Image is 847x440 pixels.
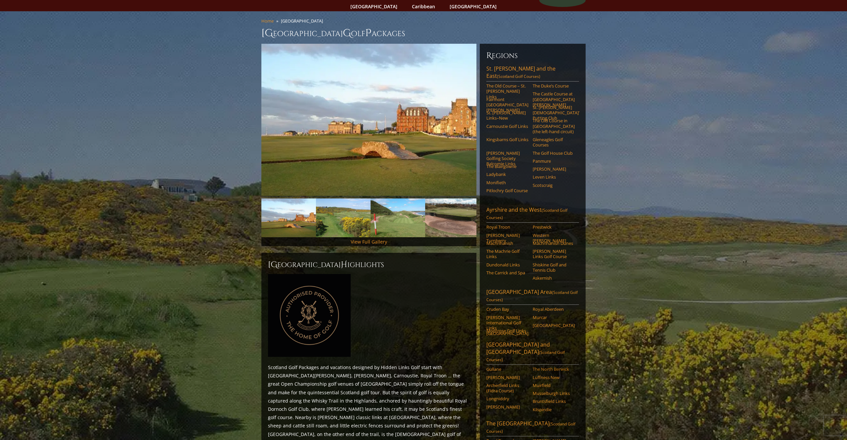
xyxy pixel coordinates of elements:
[533,224,575,230] a: Prestwick
[341,259,347,270] span: H
[533,91,575,107] a: The Castle Course at [GEOGRAPHIC_DATA][PERSON_NAME]
[347,2,401,11] a: [GEOGRAPHIC_DATA]
[533,275,575,281] a: Askernish
[486,164,528,169] a: The Blairgowrie
[486,375,528,380] a: [PERSON_NAME]
[261,18,274,24] a: Home
[533,248,575,259] a: [PERSON_NAME] Links Golf Course
[533,233,575,244] a: Western [PERSON_NAME]
[497,74,540,79] span: (Scotland Golf Courses)
[533,150,575,156] a: The Golf House Club
[533,118,575,134] a: The Old Course in [GEOGRAPHIC_DATA] (the left-hand circuit)
[486,366,528,372] a: Gullane
[486,83,528,99] a: The Old Course – St. [PERSON_NAME] Links
[533,137,575,148] a: Gleneagles Golf Courses
[533,306,575,312] a: Royal Aberdeen
[533,241,575,246] a: Machrihanish Dunes
[486,420,579,436] a: The [GEOGRAPHIC_DATA](Scotland Golf Courses)
[351,239,387,245] a: View Full Gallery
[486,262,528,267] a: Dundonald Links
[533,323,575,328] a: [GEOGRAPHIC_DATA]
[486,383,528,394] a: Archerfield Links (Fidra Course)
[533,407,575,412] a: Kilspindie
[486,206,579,223] a: Ayrshire and the West(Scotland Golf Courses)
[486,396,528,401] a: Longniddry
[486,315,528,336] a: [PERSON_NAME] International Golf Links [GEOGRAPHIC_DATA]
[486,241,528,246] a: Machrihanish
[268,259,470,270] h2: [GEOGRAPHIC_DATA] ighlights
[365,27,372,40] span: P
[533,391,575,396] a: Musselburgh Links
[486,306,528,312] a: Cruden Bay
[409,2,438,11] a: Caribbean
[486,97,528,113] a: Fairmont [GEOGRAPHIC_DATA][PERSON_NAME]
[486,65,579,82] a: St. [PERSON_NAME] and the East(Scotland Golf Courses)
[533,262,575,273] a: Shiskine Golf and Tennis Club
[343,27,351,40] span: G
[486,248,528,259] a: The Machrie Golf Links
[533,105,575,121] a: St. [PERSON_NAME] [DEMOGRAPHIC_DATA]’ Putting Club
[486,110,528,121] a: St. [PERSON_NAME] Links–New
[533,174,575,180] a: Leven Links
[486,341,579,365] a: [GEOGRAPHIC_DATA] and [GEOGRAPHIC_DATA](Scotland Golf Courses)
[533,383,575,388] a: Muirfield
[486,233,528,244] a: [PERSON_NAME] Turnberry
[533,399,575,404] a: Bruntsfield Links
[261,27,586,40] h1: [GEOGRAPHIC_DATA] olf ackages
[486,124,528,129] a: Carnoustie Golf Links
[533,375,575,380] a: Luffness New
[486,270,528,275] a: The Carrick and Spa
[486,188,528,193] a: Pitlochry Golf Course
[486,180,528,185] a: Monifieth
[281,18,326,24] li: [GEOGRAPHIC_DATA]
[533,315,575,320] a: Murcar
[486,224,528,230] a: Royal Troon
[446,2,500,11] a: [GEOGRAPHIC_DATA]
[533,166,575,172] a: [PERSON_NAME]
[486,50,579,61] h6: Regions
[486,288,579,305] a: [GEOGRAPHIC_DATA] Area(Scotland Golf Courses)
[486,328,528,333] a: Montrose Golf Links
[533,183,575,188] a: Scotscraig
[486,404,528,410] a: [PERSON_NAME]
[533,83,575,88] a: The Duke’s Course
[486,172,528,177] a: Ladybank
[533,366,575,372] a: The North Berwick
[486,137,528,142] a: Kingsbarns Golf Links
[533,158,575,164] a: Panmure
[486,150,528,167] a: [PERSON_NAME] Golfing Society Balcomie Links
[486,421,575,434] span: (Scotland Golf Courses)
